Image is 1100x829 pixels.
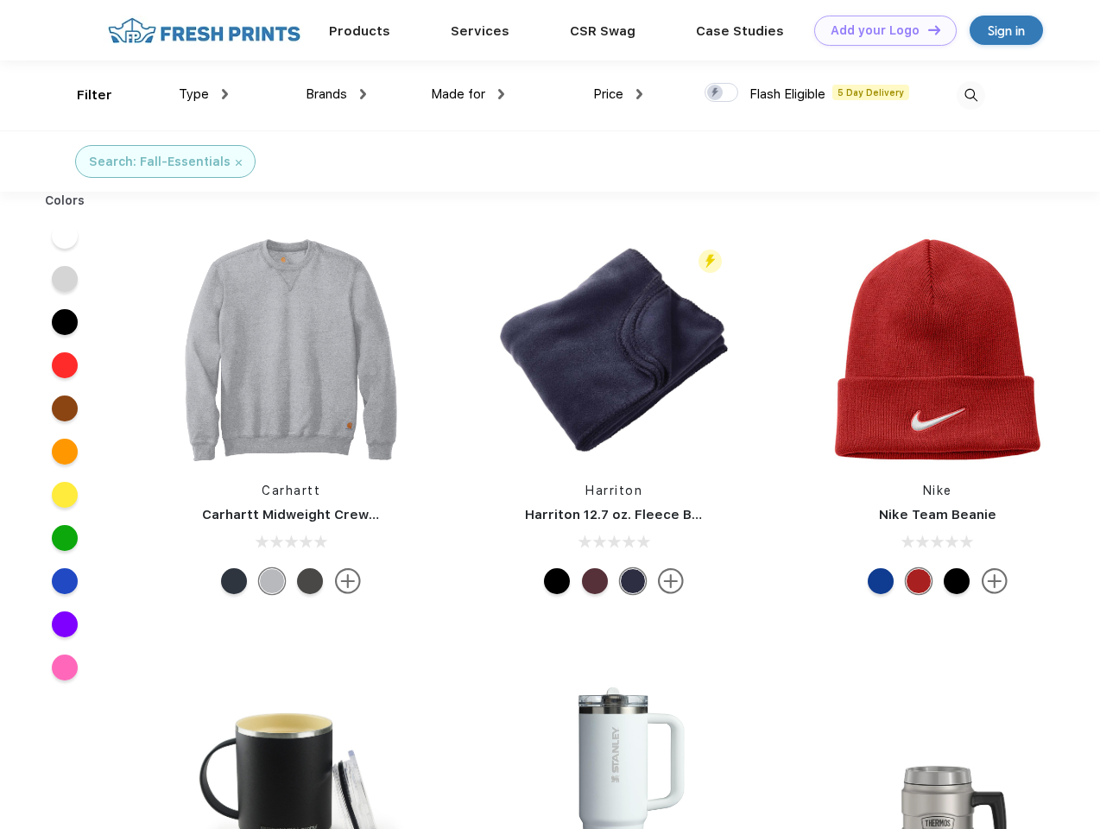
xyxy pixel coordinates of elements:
[498,89,504,99] img: dropdown.png
[620,568,646,594] div: Navy
[658,568,684,594] img: more.svg
[957,81,985,110] img: desktop_search.svg
[179,86,209,102] span: Type
[103,16,306,46] img: fo%20logo%202.webp
[699,250,722,273] img: flash_active_toggle.svg
[944,568,970,594] div: Black
[499,235,729,465] img: func=resize&h=266
[988,21,1025,41] div: Sign in
[593,86,623,102] span: Price
[585,484,642,497] a: Harriton
[329,23,390,39] a: Products
[32,192,98,210] div: Colors
[306,86,347,102] span: Brands
[360,89,366,99] img: dropdown.png
[879,507,996,522] a: Nike Team Beanie
[636,89,642,99] img: dropdown.png
[335,568,361,594] img: more.svg
[221,568,247,594] div: New Navy
[262,484,320,497] a: Carhartt
[582,568,608,594] div: Burgundy
[868,568,894,594] div: Game Royal
[906,568,932,594] div: University Red
[431,86,485,102] span: Made for
[176,235,406,465] img: func=resize&h=266
[749,86,825,102] span: Flash Eligible
[222,89,228,99] img: dropdown.png
[923,484,952,497] a: Nike
[259,568,285,594] div: Heather Grey
[544,568,570,594] div: Black
[77,85,112,105] div: Filter
[832,85,909,100] span: 5 Day Delivery
[202,507,477,522] a: Carhartt Midweight Crewneck Sweatshirt
[970,16,1043,45] a: Sign in
[928,25,940,35] img: DT
[823,235,1053,465] img: func=resize&h=266
[297,568,323,594] div: Carbon Heather
[236,160,242,166] img: filter_cancel.svg
[831,23,920,38] div: Add your Logo
[525,507,733,522] a: Harriton 12.7 oz. Fleece Blanket
[982,568,1008,594] img: more.svg
[89,153,231,171] div: Search: Fall-Essentials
